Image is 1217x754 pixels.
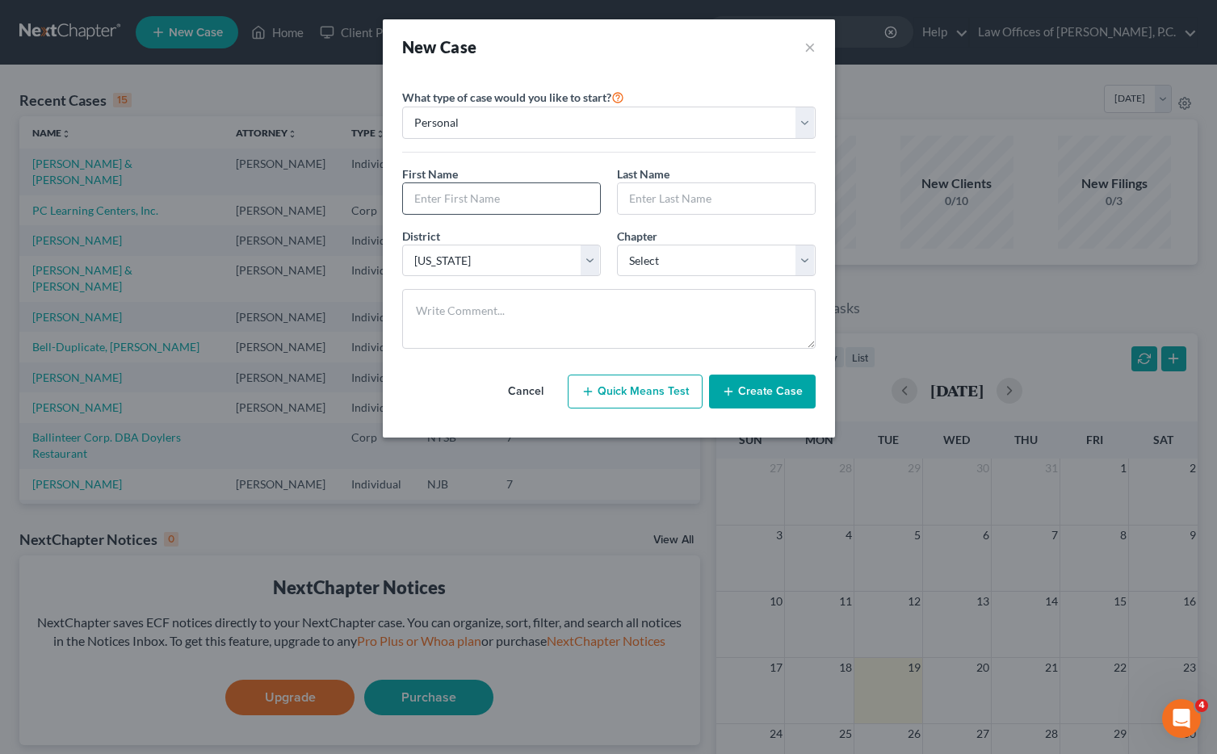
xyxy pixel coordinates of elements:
button: Create Case [709,375,816,408]
input: Enter First Name [403,183,600,214]
span: Last Name [617,167,669,181]
iframe: Intercom live chat [1162,699,1201,738]
span: First Name [402,167,458,181]
button: × [804,36,816,58]
label: What type of case would you like to start? [402,87,624,107]
span: 4 [1195,699,1208,712]
span: Chapter [617,229,657,243]
strong: New Case [402,37,477,57]
button: Cancel [490,375,561,408]
button: Quick Means Test [568,375,703,408]
input: Enter Last Name [618,183,815,214]
span: District [402,229,440,243]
